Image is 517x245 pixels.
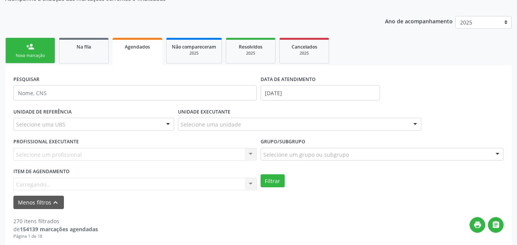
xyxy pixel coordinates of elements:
[263,151,349,159] span: Selecione um grupo ou subgrupo
[470,217,485,233] button: print
[26,42,34,51] div: person_add
[492,221,500,229] i: 
[13,85,257,101] input: Nome, CNS
[172,44,216,50] span: Não compareceram
[385,16,453,26] p: Ano de acompanhamento
[292,44,317,50] span: Cancelados
[13,106,72,118] label: UNIDADE DE REFERÊNCIA
[13,233,98,240] div: Página 1 de 18
[261,73,316,85] label: DATA DE ATENDIMENTO
[11,53,49,58] div: Nova marcação
[13,166,70,178] label: Item de agendamento
[13,73,39,85] label: PESQUISAR
[16,120,65,128] span: Selecione uma UBS
[261,174,285,187] button: Filtrar
[178,106,230,118] label: UNIDADE EXECUTANTE
[488,217,504,233] button: 
[232,50,270,56] div: 2025
[172,50,216,56] div: 2025
[13,196,64,209] button: Menos filtroskeyboard_arrow_up
[285,50,323,56] div: 2025
[13,225,98,233] div: de
[261,136,305,148] label: Grupo/Subgrupo
[239,44,263,50] span: Resolvidos
[20,226,98,233] strong: 154139 marcações agendadas
[473,221,482,229] i: print
[261,85,380,101] input: Selecione um intervalo
[181,120,241,128] span: Selecione uma unidade
[51,198,60,207] i: keyboard_arrow_up
[125,44,150,50] span: Agendados
[13,217,98,225] div: 270 itens filtrados
[13,136,79,148] label: PROFISSIONAL EXECUTANTE
[77,44,91,50] span: Na fila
